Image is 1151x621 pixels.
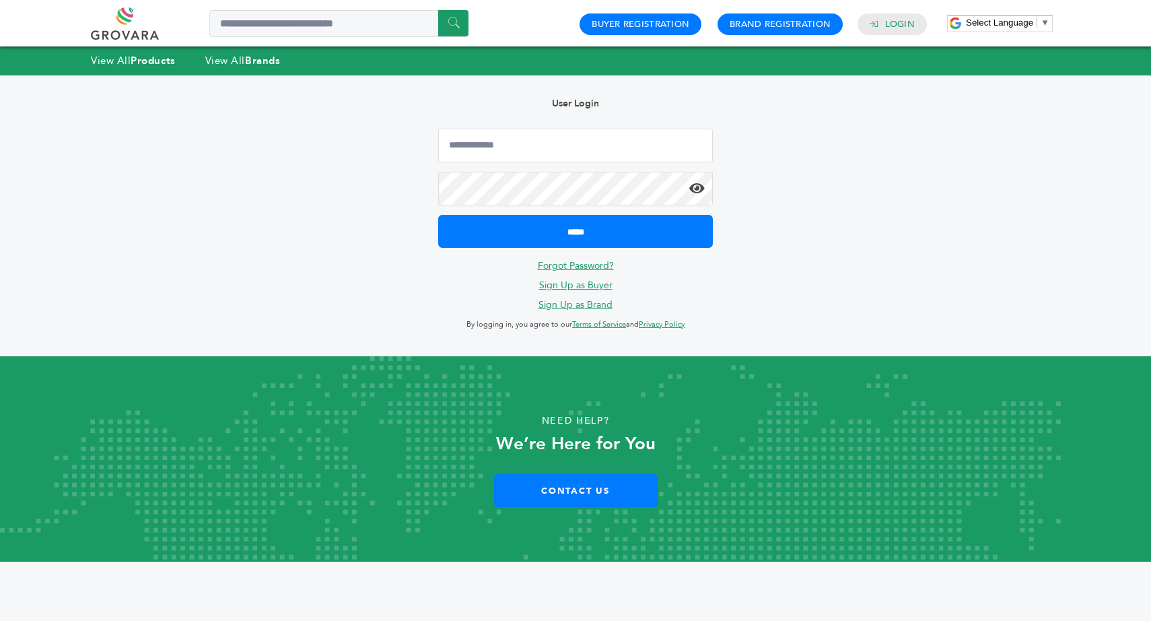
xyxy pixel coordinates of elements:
a: Sign Up as Brand [538,298,613,311]
p: By logging in, you agree to our and [438,317,713,333]
input: Email Address [438,129,713,162]
b: User Login [552,97,599,110]
strong: Products [131,54,175,67]
input: Search a product or brand... [209,10,468,37]
a: Contact Us [494,474,658,507]
a: Login [885,18,915,30]
span: ▼ [1041,18,1049,28]
strong: We’re Here for You [496,432,656,456]
a: Buyer Registration [592,18,689,30]
keeper-lock: Open Keeper Popup [687,181,703,197]
a: Terms of Service [572,319,626,329]
input: Password [438,172,713,205]
p: Need Help? [58,411,1094,431]
a: Brand Registration [730,18,831,30]
a: Select Language​ [966,18,1049,28]
a: Sign Up as Buyer [539,279,613,292]
a: Forgot Password? [538,259,614,272]
a: Privacy Policy [639,319,685,329]
a: View AllBrands [205,54,281,67]
a: View AllProducts [91,54,176,67]
strong: Brands [245,54,280,67]
span: Select Language [966,18,1033,28]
